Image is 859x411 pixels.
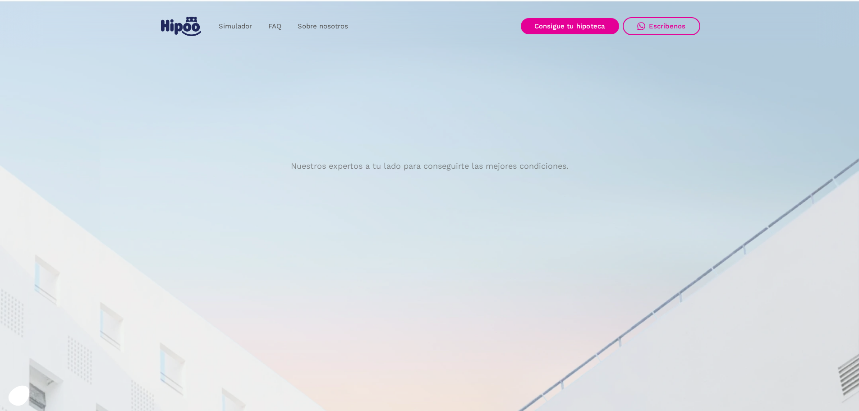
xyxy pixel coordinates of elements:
a: Consigue tu hipoteca [521,18,619,34]
a: Escríbenos [623,17,700,35]
a: home [159,13,203,40]
a: Simulador [211,18,260,35]
div: Escríbenos [649,22,686,30]
a: FAQ [260,18,289,35]
a: Sobre nosotros [289,18,356,35]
